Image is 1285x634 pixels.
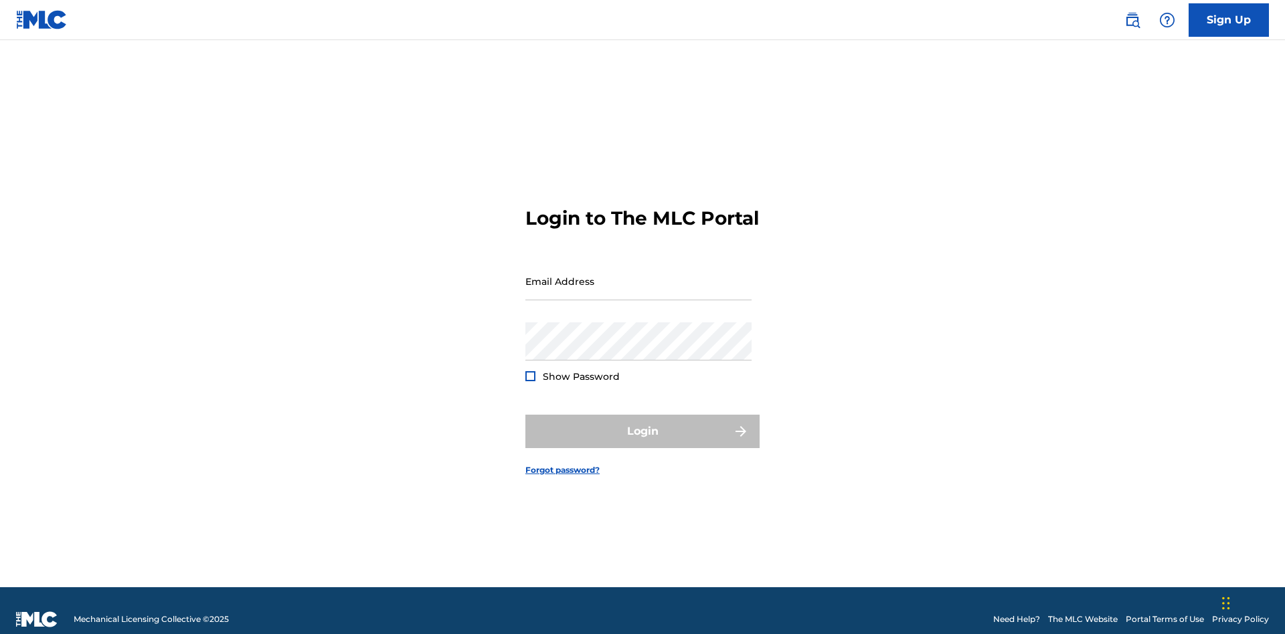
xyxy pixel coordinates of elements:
[74,613,229,625] span: Mechanical Licensing Collective © 2025
[993,613,1040,625] a: Need Help?
[1126,613,1204,625] a: Portal Terms of Use
[1119,7,1146,33] a: Public Search
[1159,12,1175,28] img: help
[16,611,58,627] img: logo
[1048,613,1118,625] a: The MLC Website
[543,371,620,383] span: Show Password
[1218,570,1285,634] iframe: Chat Widget
[1154,7,1181,33] div: Help
[525,464,600,476] a: Forgot password?
[1189,3,1269,37] a: Sign Up
[1124,12,1140,28] img: search
[525,207,759,230] h3: Login to The MLC Portal
[1212,613,1269,625] a: Privacy Policy
[1222,583,1230,623] div: Drag
[16,10,68,29] img: MLC Logo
